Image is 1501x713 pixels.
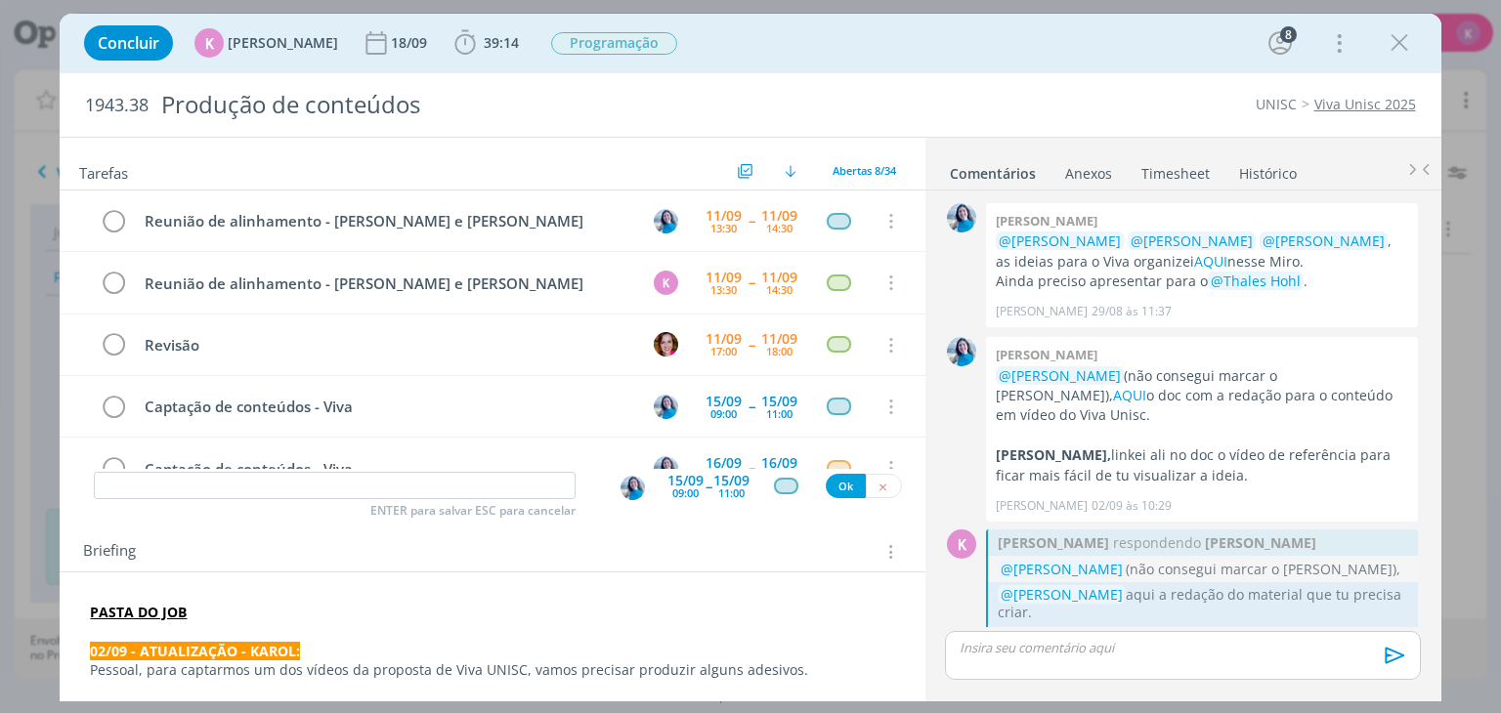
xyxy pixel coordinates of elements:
[654,271,678,295] div: K
[83,539,136,565] span: Briefing
[652,330,681,359] button: B
[761,209,797,223] div: 11/09
[621,476,645,500] img: E
[1109,532,1205,553] span: respondendo
[996,231,1408,272] p: , as ideias para o Viva organizei nesse Miro.
[996,445,1408,485] p: linkei ali no doc o vídeo de referência para ficar mais fácil de tu visualizar a ideia.
[85,95,149,116] span: 1943.38
[1263,231,1385,250] span: @[PERSON_NAME]
[998,586,1408,621] p: aqui a redação do material que tu precisa criar.
[996,212,1097,230] b: [PERSON_NAME]
[949,155,1037,184] a: Comentários
[749,338,754,352] span: --
[706,332,742,346] div: 11/09
[391,36,431,50] div: 18/09
[652,206,681,235] button: E
[194,28,338,58] button: K[PERSON_NAME]
[999,231,1121,250] span: @[PERSON_NAME]
[713,474,750,487] div: 15/09
[1113,386,1146,404] a: AQUI
[228,36,338,50] span: [PERSON_NAME]
[710,223,737,233] div: 13:30
[652,268,681,297] button: K
[996,272,1408,291] p: Ainda preciso apresentar para o .
[136,272,635,296] div: Reunião de alinhamento - [PERSON_NAME] e [PERSON_NAME]
[706,271,742,284] div: 11/09
[785,165,796,177] img: arrow-down.svg
[996,303,1088,320] p: [PERSON_NAME]
[706,395,742,408] div: 15/09
[1065,164,1112,184] div: Anexos
[450,27,524,59] button: 39:14
[999,366,1121,385] span: @[PERSON_NAME]
[98,35,159,51] span: Concluir
[761,456,797,470] div: 16/09
[620,475,646,501] button: E
[1001,560,1123,578] span: @[PERSON_NAME]
[1265,27,1296,59] button: 8
[136,209,635,233] div: Reunião de alinhamento - [PERSON_NAME] e [PERSON_NAME]
[1256,95,1297,113] a: UNISC
[710,408,737,419] div: 09:00
[996,497,1088,515] p: [PERSON_NAME]
[79,159,128,183] span: Tarefas
[706,456,742,470] div: 16/09
[136,333,635,357] div: Revisão
[996,445,1111,464] strong: [PERSON_NAME],
[90,603,187,621] a: PASTA DO JOB
[654,456,678,481] img: E
[947,529,976,559] div: K
[826,474,866,498] button: Ok
[654,395,678,419] img: E
[749,214,754,228] span: --
[710,346,737,356] div: 17:00
[1280,26,1297,43] div: 8
[998,559,1408,579] p: (não consegui marcar o [PERSON_NAME]),
[1001,585,1123,604] span: @[PERSON_NAME]
[1092,497,1172,515] span: 02/09 às 10:29
[766,408,793,419] div: 11:00
[136,457,635,482] div: Captação de conteúdos - Viva
[749,461,754,475] span: --
[667,474,704,487] div: 15/09
[1140,155,1211,184] a: Timesheet
[766,346,793,356] div: 18:00
[766,284,793,295] div: 14:30
[1194,252,1227,271] a: AQUI
[654,332,678,356] img: B
[652,392,681,421] button: E
[749,399,754,413] span: --
[1314,95,1416,113] a: Viva Unisc 2025
[1205,532,1316,553] strong: [PERSON_NAME]
[947,203,976,232] img: E
[710,284,737,295] div: 13:30
[550,31,678,56] button: Programação
[90,660,894,680] p: Pessoal, para captarmos um dos vídeos da proposta de Viva UNISC, vamos precisar produzir alguns a...
[672,487,699,498] div: 09:00
[761,332,797,346] div: 11/09
[652,453,681,482] button: E
[996,346,1097,363] b: [PERSON_NAME]
[1092,303,1172,320] span: 29/08 às 11:37
[370,503,576,519] span: ENTER para salvar ESC para cancelar
[152,81,853,129] div: Produção de conteúdos
[194,28,224,58] div: K
[706,209,742,223] div: 11/09
[654,209,678,233] img: E
[84,25,173,61] button: Concluir
[766,223,793,233] div: 14:30
[60,14,1440,701] div: dialog
[706,477,711,495] span: --
[718,487,745,498] div: 11:00
[749,275,754,289] span: --
[136,395,635,419] div: Captação de conteúdos - Viva
[484,33,519,52] span: 39:14
[947,337,976,366] img: E
[551,32,677,55] span: Programação
[998,559,1408,579] div: @@1099413@@ (não consegui marcar o Patrick), AQUI o doc com a redação para o conteúdo em vídeo do...
[833,163,896,178] span: Abertas 8/34
[996,366,1408,426] p: (não consegui marcar o [PERSON_NAME]), o doc com a redação para o conteúdo em vídeo do Viva Unisc.
[1131,231,1253,250] span: @[PERSON_NAME]
[761,271,797,284] div: 11/09
[998,532,1109,553] strong: [PERSON_NAME]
